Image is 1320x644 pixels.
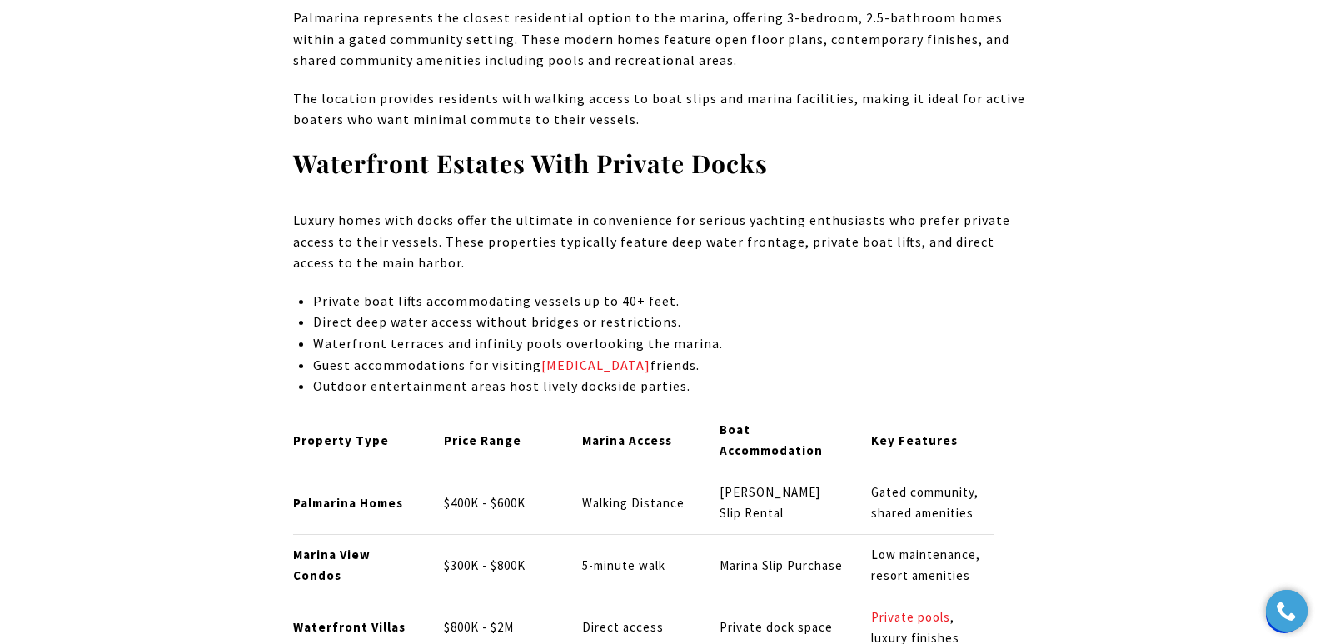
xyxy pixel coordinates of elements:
[582,617,692,638] p: Direct access
[313,333,1027,355] p: Waterfront terraces and infinity pools overlooking the marina.
[313,291,1027,312] p: Private boat lifts accommodating vessels up to 40+ feet.
[313,376,1027,397] p: Outdoor entertainment areas host lively dockside parties.
[313,312,1027,333] p: Direct deep water access without bridges or restrictions.
[871,609,950,625] a: Private pools
[720,617,844,638] p: Private dock space
[444,431,554,452] p: Price Range
[720,556,844,577] p: Marina Slip Purchase
[293,495,403,511] strong: Palmarina Homes
[293,147,768,180] strong: Waterfront Estates With Private Docks
[293,88,1028,131] p: The location provides residents with walking access to boat slips and marina facilities, making i...
[871,545,994,587] p: Low maintenance, resort amenities
[871,431,994,452] p: Key Features
[313,355,1027,377] p: Guest accommodations for visiting friends.
[582,556,692,577] p: 5-minute walk
[444,617,554,638] p: $800K - $2M
[871,482,994,524] p: Gated community, shared amenities
[444,493,554,514] p: $400K - $600K
[720,482,844,524] p: [PERSON_NAME] Slip Rental
[293,7,1028,72] p: Palmarina represents the closest residential option to the marina, offering 3-bedroom, 2.5-bathro...
[582,493,692,514] p: Walking Distance
[541,357,650,373] a: [MEDICAL_DATA]
[720,420,844,462] p: Boat Accommodation
[293,547,371,583] strong: Marina View Condos
[444,556,554,577] p: $300K - $800K
[293,210,1028,274] p: Luxury homes with docks offer the ultimate in convenience for serious yachting enthusiasts who pr...
[293,619,406,635] strong: Waterfront Villas
[293,431,417,452] p: Property Type
[582,431,692,452] p: Marina Access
